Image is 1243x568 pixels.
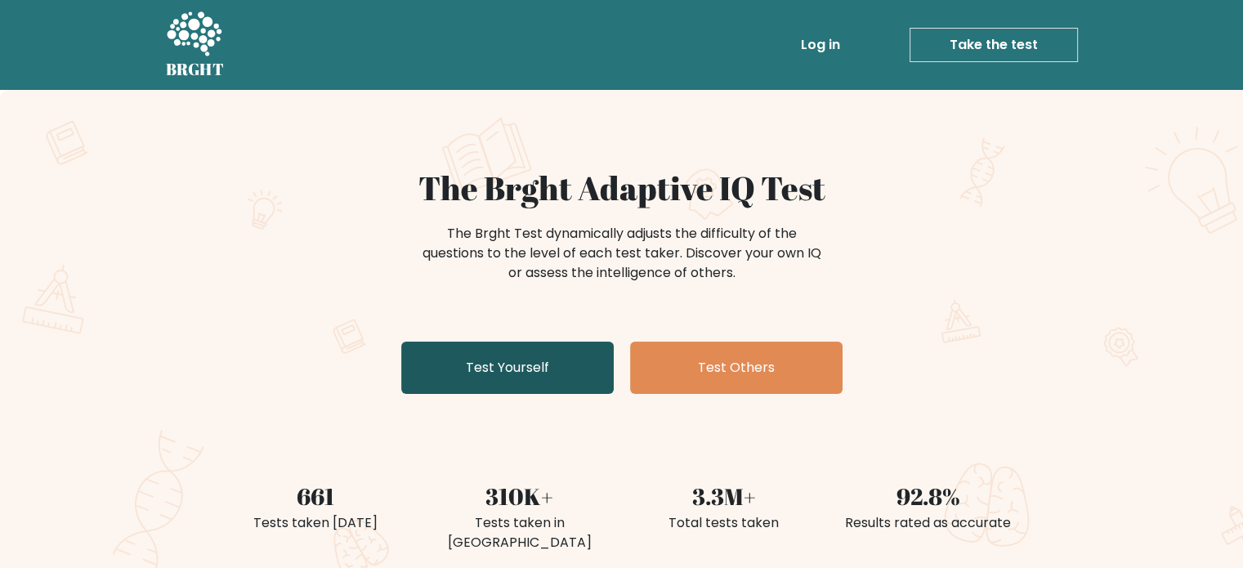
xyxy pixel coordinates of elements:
div: Results rated as accurate [836,513,1021,533]
a: BRGHT [166,7,225,83]
h1: The Brght Adaptive IQ Test [223,168,1021,208]
h5: BRGHT [166,60,225,79]
a: Log in [794,29,847,61]
a: Test Yourself [401,342,614,394]
div: 661 [223,479,408,513]
div: 92.8% [836,479,1021,513]
div: Total tests taken [632,513,816,533]
a: Test Others [630,342,843,394]
div: Tests taken in [GEOGRAPHIC_DATA] [427,513,612,552]
div: Tests taken [DATE] [223,513,408,533]
div: The Brght Test dynamically adjusts the difficulty of the questions to the level of each test take... [418,224,826,283]
div: 3.3M+ [632,479,816,513]
div: 310K+ [427,479,612,513]
a: Take the test [910,28,1078,62]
